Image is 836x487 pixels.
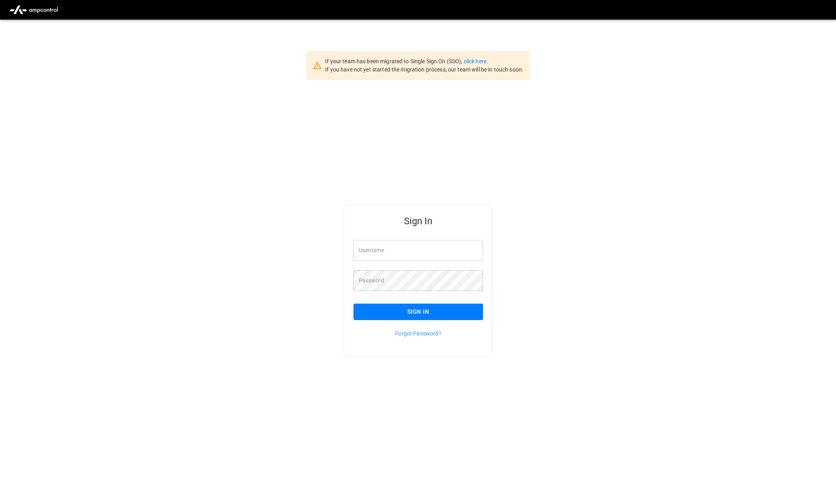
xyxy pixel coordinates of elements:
img: ampcontrol.io logo [6,2,61,17]
p: Forgot Password? [353,330,483,337]
button: Sign In [353,304,483,320]
span: If your team has been migrated to Single Sign On (SSO), [325,58,463,64]
h5: Sign In [353,215,483,227]
a: click here. [463,58,488,64]
span: If you have not yet started the migration process, our team will be in touch soon. [325,66,523,73]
